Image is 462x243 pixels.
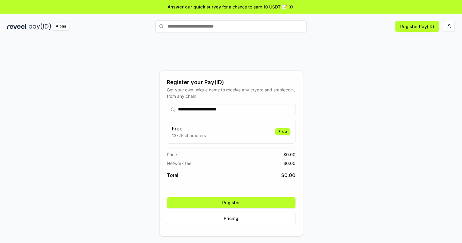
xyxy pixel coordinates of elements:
[29,23,51,30] img: pay_id
[167,160,191,166] span: Network fee
[167,172,178,179] span: Total
[7,23,28,30] img: reveel_dark
[167,197,295,208] button: Register
[395,21,439,32] button: Register Pay(ID)
[172,125,206,132] h3: Free
[283,151,295,158] span: $ 0.00
[275,128,290,135] div: Free
[168,4,221,10] span: Answer our quick survey
[281,172,295,179] span: $ 0.00
[167,78,295,87] div: Register your Pay(ID)
[283,160,295,166] span: $ 0.00
[167,87,295,99] div: Get your own unique name to receive any crypto and stablecoin, from any chain
[167,151,177,158] span: Price
[222,4,287,10] span: for a chance to earn 10 USDT 📝
[167,213,295,224] button: Pricing
[172,132,206,139] p: 13-25 characters
[52,23,69,30] div: Alpha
